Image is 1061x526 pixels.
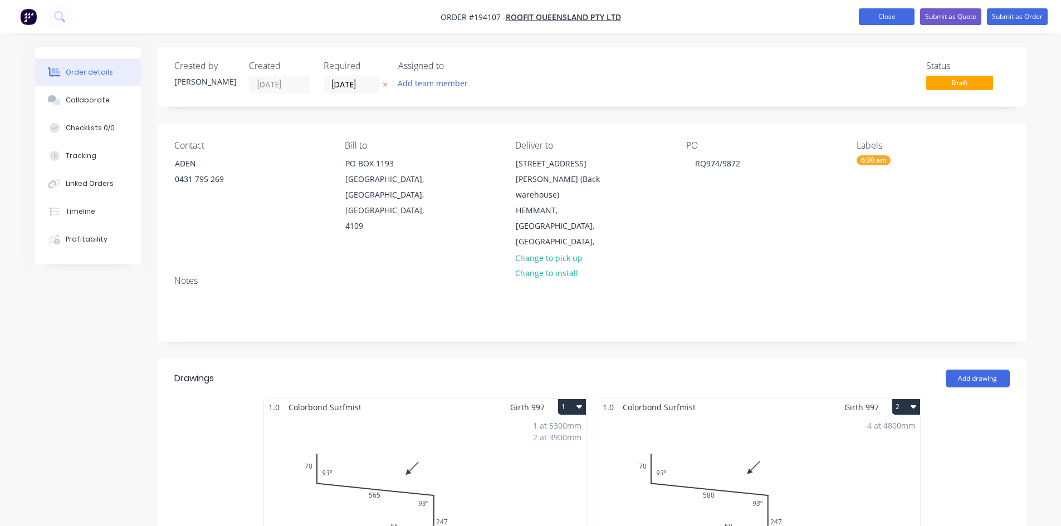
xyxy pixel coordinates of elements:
[66,95,110,105] div: Collaborate
[392,76,473,91] button: Add team member
[844,399,879,415] span: Girth 997
[174,372,214,385] div: Drawings
[66,207,95,217] div: Timeline
[35,225,141,253] button: Profitability
[987,8,1048,25] button: Submit as Order
[857,155,891,165] div: 6:30 am
[174,61,236,71] div: Created by
[398,76,474,91] button: Add team member
[946,370,1010,387] button: Add drawing
[35,114,141,142] button: Checklists 0/0
[618,399,700,415] span: Colorbond Surfmist
[35,142,141,170] button: Tracking
[506,155,618,250] div: [STREET_ADDRESS][PERSON_NAME] (Back warehouse)HEMMANT, [GEOGRAPHIC_DATA], [GEOGRAPHIC_DATA],
[175,171,267,187] div: 0431 795 269
[66,123,115,133] div: Checklists 0/0
[506,12,621,22] a: ROOFIT QUEENSLAND PTY LTD
[510,399,545,415] span: Girth 997
[509,250,588,265] button: Change to pick up
[926,76,993,90] span: Draft
[920,8,981,25] button: Submit as Quote
[284,399,366,415] span: Colorbond Surfmist
[926,61,1010,71] div: Status
[165,155,277,191] div: ADEN0431 795 269
[174,140,327,151] div: Contact
[533,420,581,431] div: 1 at 5300mm
[516,203,608,249] div: HEMMANT, [GEOGRAPHIC_DATA], [GEOGRAPHIC_DATA],
[35,198,141,225] button: Timeline
[175,156,267,171] div: ADEN
[264,399,284,415] span: 1.0
[336,155,447,234] div: PO BOX 1193[GEOGRAPHIC_DATA], [GEOGRAPHIC_DATA], [GEOGRAPHIC_DATA], 4109
[398,61,510,71] div: Assigned to
[66,179,114,189] div: Linked Orders
[859,8,915,25] button: Close
[558,399,586,415] button: 1
[867,420,916,431] div: 4 at 4800mm
[509,266,584,281] button: Change to install
[857,140,1009,151] div: Labels
[516,156,608,203] div: [STREET_ADDRESS][PERSON_NAME] (Back warehouse)
[441,12,506,22] span: Order #194107 -
[686,140,839,151] div: PO
[66,234,107,244] div: Profitability
[66,151,96,161] div: Tracking
[345,140,497,151] div: Bill to
[174,76,236,87] div: [PERSON_NAME]
[515,140,668,151] div: Deliver to
[249,61,310,71] div: Created
[35,170,141,198] button: Linked Orders
[174,276,1010,286] div: Notes
[345,171,438,234] div: [GEOGRAPHIC_DATA], [GEOGRAPHIC_DATA], [GEOGRAPHIC_DATA], 4109
[324,61,385,71] div: Required
[598,399,618,415] span: 1.0
[35,86,141,114] button: Collaborate
[35,58,141,86] button: Order details
[345,156,438,171] div: PO BOX 1193
[686,155,749,171] div: RQ974/9872
[20,8,37,25] img: Factory
[66,67,113,77] div: Order details
[892,399,920,415] button: 2
[533,431,581,443] div: 2 at 3900mm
